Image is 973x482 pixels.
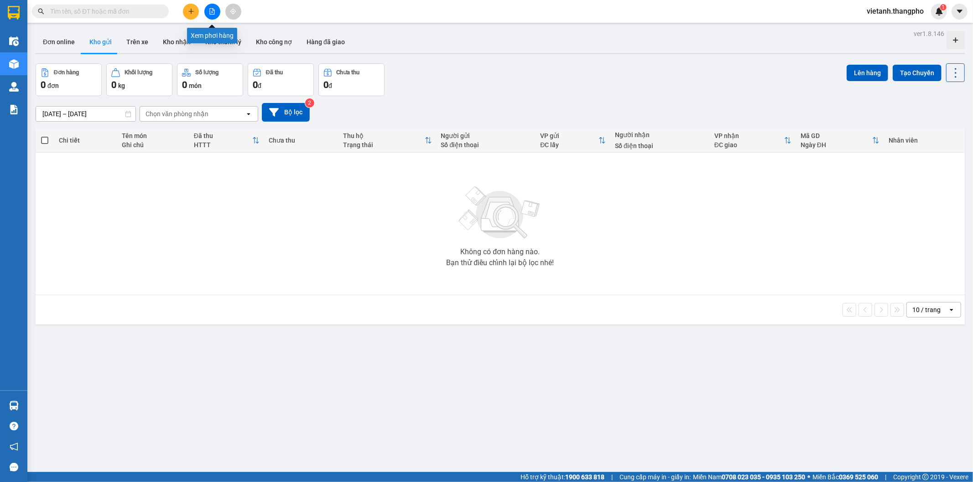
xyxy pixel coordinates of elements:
button: Đơn hàng0đơn [36,63,102,96]
div: Số điện thoại [615,142,705,149]
span: ⚪️ [807,475,810,479]
th: Toggle SortBy [710,128,796,153]
span: search [38,8,44,15]
span: file-add [209,8,215,15]
span: đ [258,82,261,89]
strong: 0369 525 060 [839,473,878,481]
span: | [611,472,613,482]
span: 0 [41,79,46,90]
span: 0 [111,79,116,90]
div: Tên món [122,132,184,139]
button: Số lượng0món [177,63,243,96]
img: warehouse-icon [9,36,19,46]
img: icon-new-feature [935,7,943,15]
button: Bộ lọc [262,103,310,122]
span: | [885,472,886,482]
div: 10 / trang [912,305,941,314]
button: Tạo Chuyến [893,65,942,81]
th: Toggle SortBy [338,128,436,153]
div: Chưa thu [269,137,334,144]
input: Select a date range. [36,107,135,121]
div: Ghi chú [122,141,184,149]
sup: 2 [305,98,314,108]
strong: 1900 633 818 [565,473,604,481]
span: 1 [942,4,945,10]
div: Đã thu [194,132,252,139]
span: Hỗ trợ kỹ thuật: [520,472,604,482]
div: Đơn hàng [54,69,79,76]
div: Không có đơn hàng nào. [460,248,540,256]
button: Trên xe [119,31,156,53]
button: Đơn online [36,31,82,53]
div: ver 1.8.146 [914,29,944,39]
span: đơn [47,82,59,89]
sup: 1 [940,4,947,10]
div: Nhân viên [889,137,960,144]
th: Toggle SortBy [189,128,264,153]
div: Trạng thái [343,141,424,149]
div: Khối lượng [125,69,152,76]
div: Tạo kho hàng mới [947,31,965,49]
div: VP nhận [714,132,784,139]
div: Bạn thử điều chỉnh lại bộ lọc nhé! [446,259,554,267]
button: Lên hàng [847,65,888,81]
div: VP gửi [540,132,598,139]
span: question-circle [10,422,18,431]
svg: open [245,110,252,118]
strong: 0708 023 035 - 0935 103 250 [722,473,805,481]
span: Miền Nam [693,472,805,482]
div: Đã thu [266,69,283,76]
span: caret-down [956,7,964,15]
div: Thu hộ [343,132,424,139]
img: warehouse-icon [9,82,19,92]
div: Người gửi [441,132,531,139]
div: Số điện thoại [441,141,531,149]
div: Người nhận [615,131,705,138]
div: ĐC giao [714,141,784,149]
div: Chọn văn phòng nhận [146,109,208,118]
span: Miền Bắc [812,472,878,482]
span: copyright [922,474,929,480]
span: notification [10,442,18,451]
span: đ [328,82,332,89]
span: kg [118,82,125,89]
button: Kho thanh lý [198,31,249,53]
div: Chưa thu [337,69,360,76]
th: Toggle SortBy [536,128,610,153]
input: Tìm tên, số ĐT hoặc mã đơn [50,6,158,16]
img: logo-vxr [8,6,20,20]
div: Chi tiết [59,137,113,144]
button: aim [225,4,241,20]
button: plus [183,4,199,20]
button: Chưa thu0đ [318,63,385,96]
button: Kho công nợ [249,31,299,53]
svg: open [948,306,955,313]
span: message [10,463,18,472]
div: Số lượng [195,69,219,76]
span: 0 [253,79,258,90]
div: Mã GD [801,132,872,139]
div: ĐC lấy [540,141,598,149]
span: 0 [182,79,187,90]
button: Hàng đã giao [299,31,352,53]
span: plus [188,8,194,15]
div: HTTT [194,141,252,149]
button: Kho nhận [156,31,198,53]
img: warehouse-icon [9,59,19,69]
span: món [189,82,202,89]
span: Cung cấp máy in - giấy in: [619,472,691,482]
span: aim [230,8,236,15]
button: caret-down [952,4,968,20]
img: solution-icon [9,105,19,114]
img: warehouse-icon [9,401,19,410]
th: Toggle SortBy [796,128,884,153]
img: svg+xml;base64,PHN2ZyBjbGFzcz0ibGlzdC1wbHVnX19zdmciIHhtbG5zPSJodHRwOi8vd3d3LnczLm9yZy8yMDAwL3N2Zy... [454,181,546,245]
span: vietanh.thangpho [859,5,931,17]
button: Kho gửi [82,31,119,53]
span: 0 [323,79,328,90]
button: file-add [204,4,220,20]
div: Ngày ĐH [801,141,872,149]
button: Đã thu0đ [248,63,314,96]
button: Khối lượng0kg [106,63,172,96]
